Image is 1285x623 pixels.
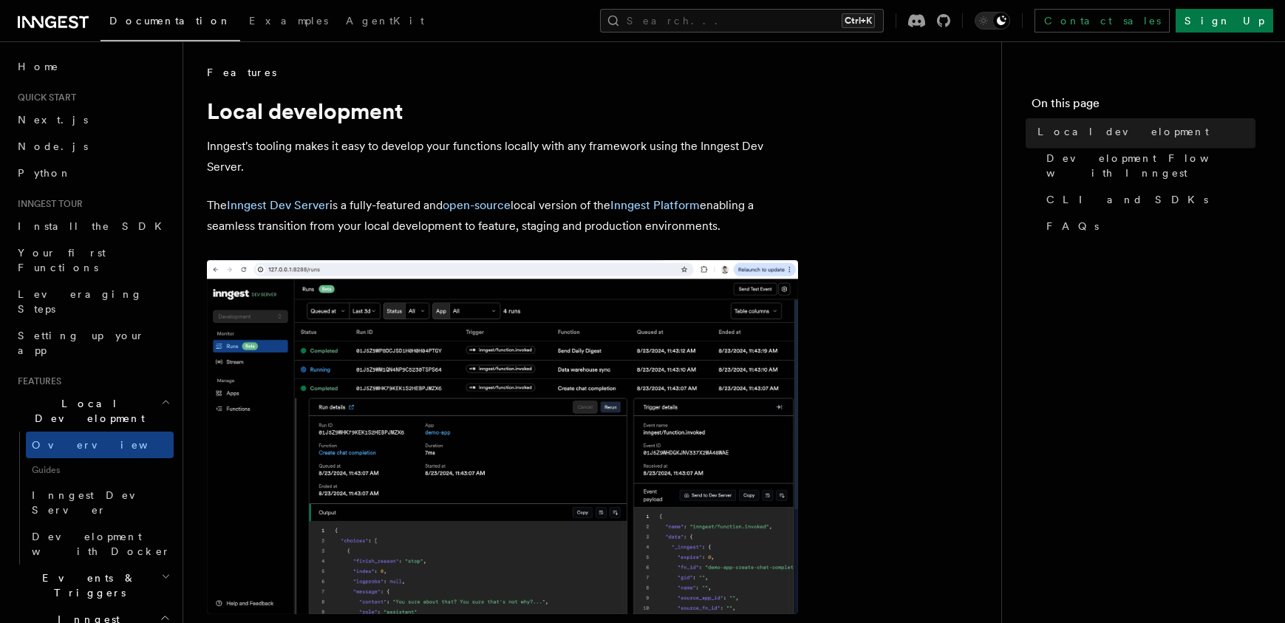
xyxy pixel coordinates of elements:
[207,65,276,80] span: Features
[18,220,171,232] span: Install the SDK
[18,140,88,152] span: Node.js
[18,288,143,315] span: Leveraging Steps
[1040,186,1255,213] a: CLI and SDKs
[346,15,424,27] span: AgentKit
[1040,145,1255,186] a: Development Flow with Inngest
[18,330,145,356] span: Setting up your app
[12,133,174,160] a: Node.js
[842,13,875,28] kbd: Ctrl+K
[109,15,231,27] span: Documentation
[32,531,171,557] span: Development with Docker
[1035,9,1170,33] a: Contact sales
[12,239,174,281] a: Your first Functions
[600,9,884,33] button: Search...Ctrl+K
[207,195,798,236] p: The is a fully-featured and local version of the enabling a seamless transition from your local d...
[249,15,328,27] span: Examples
[18,114,88,126] span: Next.js
[12,375,61,387] span: Features
[12,281,174,322] a: Leveraging Steps
[610,198,700,212] a: Inngest Platform
[1040,213,1255,239] a: FAQs
[12,213,174,239] a: Install the SDK
[32,439,184,451] span: Overview
[207,98,798,124] h1: Local development
[18,59,59,74] span: Home
[26,482,174,523] a: Inngest Dev Server
[12,92,76,103] span: Quick start
[1176,9,1273,33] a: Sign Up
[12,565,174,606] button: Events & Triggers
[12,571,161,600] span: Events & Triggers
[12,322,174,364] a: Setting up your app
[26,458,174,482] span: Guides
[32,489,158,516] span: Inngest Dev Server
[12,396,161,426] span: Local Development
[1032,118,1255,145] a: Local development
[240,4,337,40] a: Examples
[227,198,330,212] a: Inngest Dev Server
[100,4,240,41] a: Documentation
[207,136,798,177] p: Inngest's tooling makes it easy to develop your functions locally with any framework using the In...
[443,198,511,212] a: open-source
[1046,151,1255,180] span: Development Flow with Inngest
[18,167,72,179] span: Python
[12,160,174,186] a: Python
[207,260,798,614] img: The Inngest Dev Server on the Functions page
[1032,95,1255,118] h4: On this page
[12,53,174,80] a: Home
[337,4,433,40] a: AgentKit
[26,432,174,458] a: Overview
[975,12,1010,30] button: Toggle dark mode
[12,106,174,133] a: Next.js
[1037,124,1209,139] span: Local development
[1046,192,1208,207] span: CLI and SDKs
[18,247,106,273] span: Your first Functions
[12,432,174,565] div: Local Development
[12,198,83,210] span: Inngest tour
[1046,219,1099,234] span: FAQs
[12,390,174,432] button: Local Development
[26,523,174,565] a: Development with Docker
